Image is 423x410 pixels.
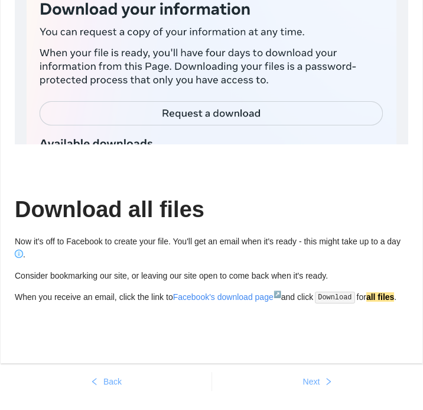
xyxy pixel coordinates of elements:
[303,375,320,388] span: Next
[15,250,23,258] span: info-circle
[324,377,333,387] span: right
[173,292,281,302] a: Facebook's download page↗
[15,196,408,224] h1: Download all files
[15,235,408,261] div: Now it's off to Facebook to create your file. You'll get an email when it's ready - this might ta...
[90,377,99,387] span: left
[274,290,281,298] sup: ↗
[15,269,408,282] div: Consider bookmarking our site, or leaving our site open to come back when it's ready.
[1,372,211,391] button: leftBack
[315,292,356,304] code: Download
[103,375,122,388] span: Back
[15,290,408,304] div: When you receive an email, click the link to and click for .
[366,292,394,302] strong: all files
